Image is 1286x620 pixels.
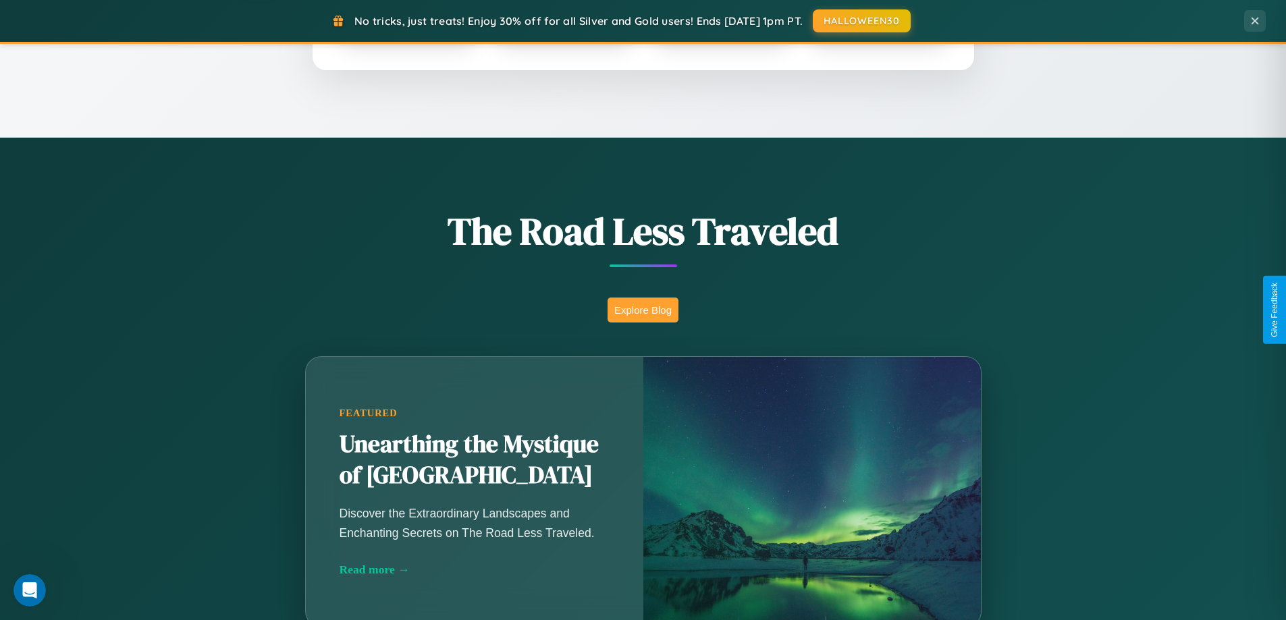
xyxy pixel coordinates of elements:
span: No tricks, just treats! Enjoy 30% off for all Silver and Gold users! Ends [DATE] 1pm PT. [354,14,803,28]
p: Discover the Extraordinary Landscapes and Enchanting Secrets on The Road Less Traveled. [340,504,610,542]
div: Give Feedback [1270,283,1279,337]
div: Read more → [340,563,610,577]
button: HALLOWEEN30 [813,9,911,32]
button: Explore Blog [608,298,678,322]
div: Featured [340,407,610,419]
iframe: Intercom live chat [14,574,46,607]
h2: Unearthing the Mystique of [GEOGRAPHIC_DATA] [340,429,610,491]
h1: The Road Less Traveled [238,205,1048,257]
